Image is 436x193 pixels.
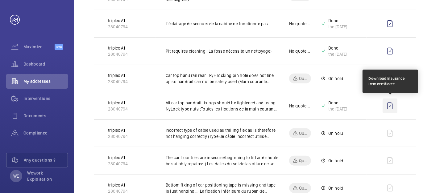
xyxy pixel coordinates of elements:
[289,21,311,27] p: No quote needed
[55,44,63,50] span: Beta
[328,185,343,191] p: On hold
[108,161,128,167] p: 28040794
[328,100,347,106] p: Done
[166,155,279,167] p: The car floor tiles are insecure/beginning to lift and should be suitably repaired ( Les dalles d...
[328,130,343,136] p: On hold
[166,100,279,112] p: All car top handrail fixings should be tightened and using NyLock type nuts (Toutes les fixations...
[166,21,279,27] p: L'éclairage de secours de la cabine ne fonctionne pas.
[108,72,128,78] p: triplex A1
[108,45,128,51] p: triplex A1
[299,158,307,164] p: Quote pending
[328,158,343,164] p: On hold
[166,72,279,85] p: Car top hand rail rear - R/H locking pin hole does not line up so handrail can not be safely used...
[299,130,307,136] p: Quote pending
[23,113,68,119] span: Documents
[289,103,311,109] p: No quote needed
[108,133,128,139] p: 28040794
[108,127,128,133] p: triplex A1
[166,48,279,54] p: Pit requires cleaning ( La fosse nécessite un nettoyage)
[108,51,128,57] p: 28040794
[299,75,307,82] p: Quote pending
[23,130,68,136] span: Compliance
[369,76,412,87] div: Download insurance item certificate
[328,45,347,51] p: Done
[108,155,128,161] p: triplex A1
[23,78,68,84] span: My addresses
[23,44,55,50] span: Maximize
[328,18,347,24] p: Done
[328,24,347,30] div: the [DATE]
[108,182,128,188] p: triplex A1
[108,78,128,85] p: 28040794
[27,170,64,182] p: Wework Exploitation
[299,185,307,191] p: Quote pending
[289,48,311,54] p: No quote needed
[328,106,347,112] div: the [DATE]
[24,157,68,163] span: Any questions ?
[328,51,347,57] div: the [DATE]
[108,24,128,30] p: 28040794
[23,95,68,102] span: Interventions
[108,106,128,112] p: 28040794
[108,18,128,24] p: triplex A1
[328,75,343,82] p: On hold
[13,173,19,179] p: WE
[166,127,279,139] p: Incorrect type of cable used as trailing flex as is therefore not hanging correctly (Type de câbl...
[108,100,128,106] p: triplex A1
[23,61,68,67] span: Dashboard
